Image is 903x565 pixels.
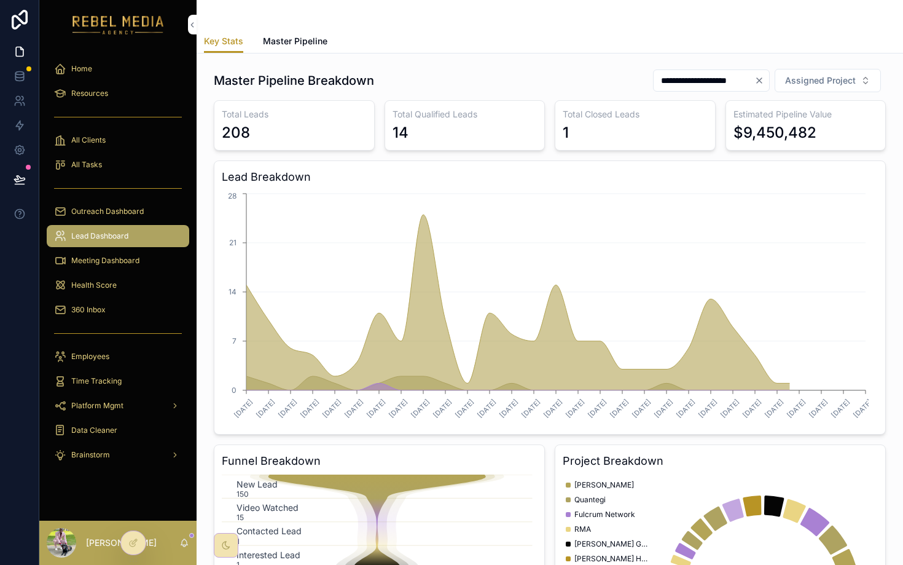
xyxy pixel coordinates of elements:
[263,35,327,47] span: Master Pipeline
[47,395,189,417] a: Platform Mgmt
[754,76,769,85] button: Clear
[222,108,367,121] h3: Total Leads
[71,160,102,170] span: All Tasks
[574,524,591,534] span: RMA
[733,108,878,121] h3: Estimated Pipeline Value
[47,154,189,176] a: All Tasks
[47,419,189,441] a: Data Cleaner
[719,397,741,419] text: [DATE]
[71,135,106,145] span: All Clients
[47,58,189,80] a: Home
[254,397,276,419] text: [DATE]
[237,479,278,489] text: New Lead
[574,480,634,490] span: [PERSON_NAME]
[343,397,365,419] text: [DATE]
[71,89,108,98] span: Resources
[785,397,807,419] text: [DATE]
[520,397,542,419] text: [DATE]
[47,82,189,105] a: Resources
[71,280,117,290] span: Health Score
[775,69,881,92] button: Select Button
[71,450,110,460] span: Brainstorm
[214,72,374,89] h1: Master Pipeline Breakdown
[71,352,109,362] span: Employees
[453,397,475,419] text: [DATE]
[47,299,189,321] a: 360 Inbox
[409,397,431,419] text: [DATE]
[574,554,648,564] span: [PERSON_NAME] Healthcare Advisors
[586,397,608,419] text: [DATE]
[321,397,343,419] text: [DATE]
[542,397,564,419] text: [DATE]
[851,397,874,419] text: [DATE]
[232,385,237,395] tspan: 0
[563,108,708,121] h3: Total Closed Leads
[47,346,189,368] a: Employees
[237,526,302,536] text: Contacted Lead
[71,305,106,315] span: 360 Inbox
[237,550,300,560] text: Interested Lead
[475,397,498,419] text: [DATE]
[263,30,327,55] a: Master Pipeline
[276,397,299,419] text: [DATE]
[47,200,189,223] a: Outreach Dashboard
[39,49,197,482] div: scrollable content
[431,397,453,419] text: [DATE]
[71,376,122,386] span: Time Tracking
[232,397,254,419] text: [DATE]
[47,129,189,151] a: All Clients
[393,123,408,143] div: 14
[222,123,250,143] div: 208
[229,287,237,296] tspan: 14
[232,336,237,346] tspan: 7
[222,191,878,427] div: chart
[563,452,878,470] h3: Project Breakdown
[564,397,586,419] text: [DATE]
[574,495,606,505] span: Quantegi
[204,30,243,53] a: Key Stats
[47,250,189,272] a: Meeting Dashboard
[229,238,237,247] tspan: 21
[652,397,674,419] text: [DATE]
[574,510,635,520] span: Fulcrum Network
[498,397,520,419] text: [DATE]
[71,207,144,216] span: Outreach Dashboard
[630,397,652,419] text: [DATE]
[71,64,92,74] span: Home
[785,74,856,87] span: Assigned Project
[733,123,816,143] div: $9,450,482
[807,397,829,419] text: [DATE]
[47,444,189,466] a: Brainstorm
[387,397,409,419] text: [DATE]
[47,370,189,392] a: Time Tracking
[741,397,763,419] text: [DATE]
[697,397,719,419] text: [DATE]
[204,35,243,47] span: Key Stats
[563,123,569,143] div: 1
[237,502,299,513] text: Video Watched
[763,397,785,419] text: [DATE]
[674,397,697,419] text: [DATE]
[47,274,189,296] a: Health Score
[365,397,387,419] text: [DATE]
[72,15,164,34] img: App logo
[71,256,139,266] span: Meeting Dashboard
[222,168,878,186] h3: Lead Breakdown
[71,401,123,411] span: Platform Mgmt
[86,537,157,549] p: [PERSON_NAME]
[47,225,189,247] a: Lead Dashboard
[608,397,630,419] text: [DATE]
[222,452,537,470] h3: Funnel Breakdown
[228,191,237,200] tspan: 28
[71,425,117,435] span: Data Cleaner
[574,539,648,549] span: [PERSON_NAME] Group LLC
[71,231,128,241] span: Lead Dashboard
[237,513,244,522] text: 15
[237,489,249,499] text: 150
[393,108,537,121] h3: Total Qualified Leads
[829,397,851,419] text: [DATE]
[299,397,321,419] text: [DATE]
